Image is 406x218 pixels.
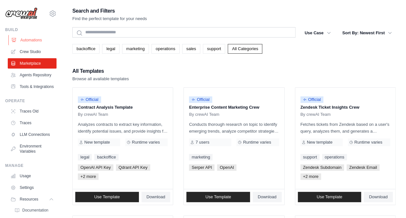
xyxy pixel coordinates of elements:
span: Download [258,194,276,200]
a: Tools & Integrations [8,82,57,92]
p: Fetches tickets from Zendesk based on a user's query, analyzes them, and generates a summary. Out... [300,121,390,135]
a: legal [78,154,92,160]
a: marketing [189,154,213,160]
span: By crewAI Team [78,112,108,117]
span: New template [307,140,332,145]
span: Runtime varies [132,140,160,145]
h2: All Templates [72,67,129,76]
a: Use Template [186,192,250,202]
span: Download [147,194,165,200]
a: legal [102,44,119,54]
span: Resources [20,197,38,202]
a: Marketplace [8,58,57,69]
a: Traces [8,118,57,128]
span: Runtime varies [354,140,382,145]
span: OpenAI [217,164,236,171]
a: Download [364,192,393,202]
a: Automations [8,35,57,45]
span: Runtime varies [243,140,271,145]
span: Download [369,194,388,200]
a: backoffice [94,154,118,160]
div: Build [5,27,57,32]
p: Find the perfect template for your needs [72,16,147,22]
a: support [203,44,225,54]
span: Zendesk Subdomain [300,164,344,171]
a: sales [182,44,200,54]
span: Use Template [317,194,342,200]
a: Documentation [12,206,57,215]
span: Zendesk Email [347,164,380,171]
p: Enterprise Content Marketing Crew [189,104,279,111]
span: Documentation [22,208,48,213]
span: Official [189,96,212,103]
a: All Categories [228,44,262,54]
a: LLM Connections [8,129,57,140]
button: Sort By: Newest First [338,27,396,39]
span: Qdrant API Key [116,164,150,171]
span: Use Template [205,194,231,200]
a: Environment Variables [8,141,57,157]
p: Zendesk Ticket Insights Crew [300,104,390,111]
span: Use Template [94,194,120,200]
a: Settings [8,182,57,193]
span: +2 more [78,173,99,180]
span: Official [78,96,101,103]
h2: Search and Filters [72,6,147,16]
p: Analyzes contracts to extract key information, identify potential issues, and provide insights fo... [78,121,168,135]
span: By crewAI Team [300,112,331,117]
span: Official [300,96,324,103]
span: New template [84,140,110,145]
a: Usage [8,171,57,181]
a: operations [151,44,180,54]
p: Contract Analysis Template [78,104,168,111]
button: Use Case [301,27,335,39]
a: marketing [122,44,149,54]
span: Serper API [189,164,214,171]
a: support [300,154,319,160]
a: Crew Studio [8,47,57,57]
a: Use Template [298,192,361,202]
img: Logo [5,7,37,20]
p: Conducts thorough research on topic to identify emerging trends, analyze competitor strategies, a... [189,121,279,135]
span: By crewAI Team [189,112,219,117]
a: Agents Repository [8,70,57,80]
a: backoffice [72,44,99,54]
a: operations [322,154,347,160]
button: Resources [8,194,57,204]
a: Traces Old [8,106,57,116]
span: 7 users [195,140,209,145]
a: Download [253,192,282,202]
a: Download [141,192,171,202]
div: Operate [5,98,57,104]
span: +2 more [300,173,321,180]
p: Browse all available templates [72,76,129,82]
a: Use Template [75,192,139,202]
span: OpenAI API Key [78,164,113,171]
div: Manage [5,163,57,168]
